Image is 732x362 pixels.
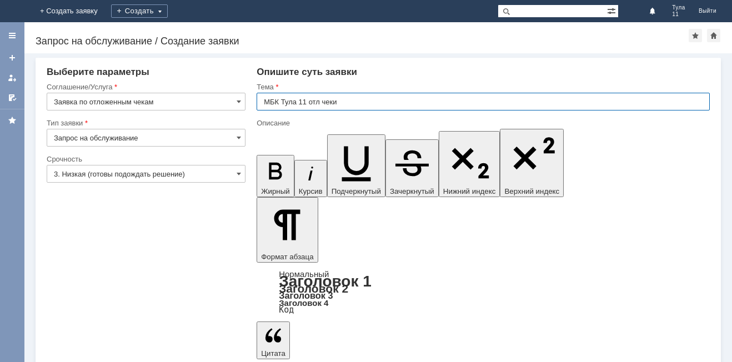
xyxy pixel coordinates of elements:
span: Расширенный поиск [607,5,618,16]
a: Мои заявки [3,69,21,87]
button: Нижний индекс [439,131,500,197]
span: Верхний индекс [504,187,559,195]
div: Тема [257,83,708,90]
span: Опишите суть заявки [257,67,357,77]
div: Тип заявки [47,119,243,127]
a: Нормальный [279,269,329,279]
div: Запрос на обслуживание / Создание заявки [36,36,689,47]
button: Зачеркнутый [385,139,439,197]
span: Формат абзаца [261,253,313,261]
button: Формат абзаца [257,197,318,263]
a: Мои согласования [3,89,21,107]
button: Курсив [294,160,327,197]
a: Заголовок 2 [279,282,348,295]
button: Цитата [257,321,290,359]
span: Тула [672,4,685,11]
a: Код [279,305,294,315]
div: Создать [111,4,168,18]
button: Подчеркнутый [327,134,385,197]
div: Описание [257,119,708,127]
div: Срочность [47,155,243,163]
button: Верхний индекс [500,129,564,197]
div: Формат абзаца [257,270,710,314]
div: Добавить в избранное [689,29,702,42]
span: Зачеркнутый [390,187,434,195]
a: Заголовок 1 [279,273,372,290]
button: Жирный [257,155,294,197]
span: Нижний индекс [443,187,496,195]
div: Сделать домашней страницей [707,29,720,42]
span: Цитата [261,349,285,358]
span: 11 [672,11,685,18]
span: Курсив [299,187,323,195]
span: Жирный [261,187,290,195]
span: Подчеркнутый [332,187,381,195]
span: Выберите параметры [47,67,149,77]
a: Заголовок 4 [279,298,328,308]
a: Заголовок 3 [279,290,333,300]
div: Соглашение/Услуга [47,83,243,90]
a: Создать заявку [3,49,21,67]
